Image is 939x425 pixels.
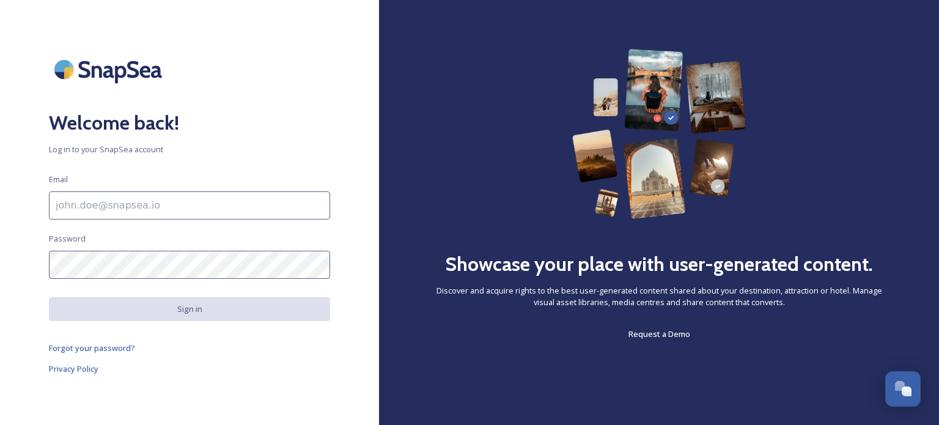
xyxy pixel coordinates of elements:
span: Email [49,174,68,185]
input: john.doe@snapsea.io [49,191,330,220]
span: Forgot your password? [49,342,135,353]
a: Forgot your password? [49,341,330,355]
span: Password [49,233,86,245]
a: Request a Demo [628,327,690,341]
span: Privacy Policy [49,363,98,374]
a: Privacy Policy [49,361,330,376]
img: SnapSea Logo [49,49,171,90]
h2: Welcome back! [49,108,330,138]
button: Open Chat [885,371,921,407]
span: Discover and acquire rights to the best user-generated content shared about your destination, att... [428,285,890,308]
img: 63b42ca75bacad526042e722_Group%20154-p-800.png [572,49,746,219]
span: Request a Demo [628,328,690,339]
span: Log in to your SnapSea account [49,144,330,155]
button: Sign in [49,297,330,321]
h2: Showcase your place with user-generated content. [445,249,873,279]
